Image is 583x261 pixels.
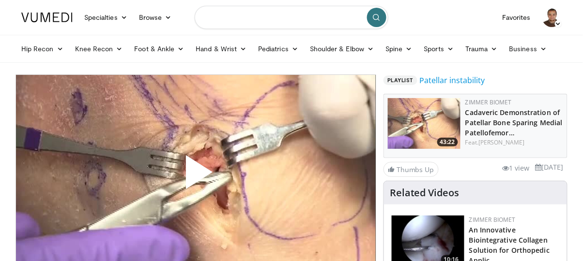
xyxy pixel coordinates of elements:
button: Play Video [109,129,283,223]
h4: Related Videos [390,187,460,199]
div: Feat. [465,138,563,147]
a: Browse [133,8,178,27]
a: Business [504,39,553,58]
a: Trauma [460,39,504,58]
a: [PERSON_NAME] [479,138,525,146]
img: 4c9fe917-73c2-4014-819e-d36a76056005.150x105_q85_crop-smart_upscale.jpg [388,98,460,149]
a: Hand & Wrist [190,39,252,58]
a: Specialties [78,8,133,27]
a: Cadaveric Demonstration of Patellar Bone Sparing Medial Patellofemor… [465,108,563,137]
span: Playlist [384,75,417,85]
a: Thumbs Up [384,162,439,177]
a: Favorites [496,8,537,27]
a: 43:22 [388,98,460,149]
a: Hip Recon [15,39,69,58]
a: Pediatrics [252,39,304,58]
a: Shoulder & Elbow [304,39,380,58]
a: Spine [380,39,418,58]
img: VuMedi Logo [21,13,73,22]
a: Zimmer Biomet [465,98,512,106]
a: Knee Recon [69,39,129,58]
span: 43:22 [437,138,458,146]
a: Foot & Ankle [129,39,190,58]
li: [DATE] [536,162,564,173]
a: Patellar instability [419,74,485,86]
input: Search topics, interventions [195,6,388,29]
li: 1 view [503,163,530,174]
a: Sports [418,39,460,58]
img: Avatar [542,8,562,27]
a: Zimmer Biomet [469,216,516,224]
